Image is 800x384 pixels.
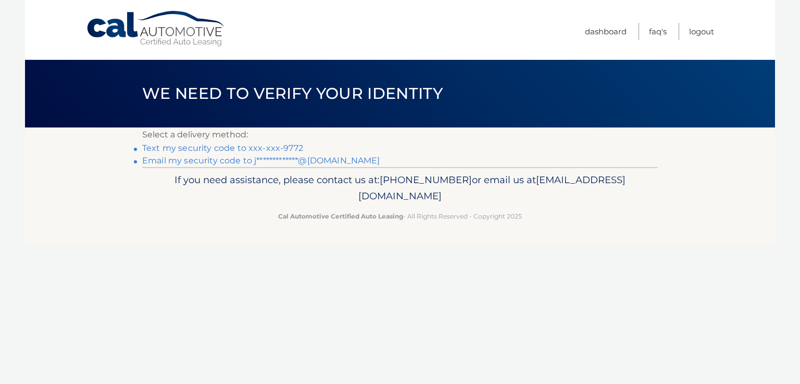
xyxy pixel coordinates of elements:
[380,174,472,186] span: [PHONE_NUMBER]
[142,143,303,153] a: Text my security code to xxx-xxx-9772
[142,127,658,142] p: Select a delivery method:
[649,23,667,40] a: FAQ's
[149,211,651,222] p: - All Rights Reserved - Copyright 2025
[278,212,403,220] strong: Cal Automotive Certified Auto Leasing
[86,10,227,47] a: Cal Automotive
[585,23,627,40] a: Dashboard
[142,84,443,103] span: We need to verify your identity
[149,172,651,205] p: If you need assistance, please contact us at: or email us at
[689,23,714,40] a: Logout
